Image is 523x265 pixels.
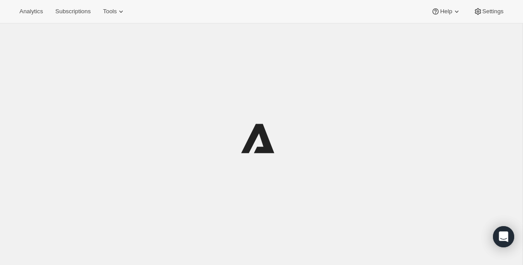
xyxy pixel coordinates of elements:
button: Analytics [14,5,48,18]
span: Help [440,8,452,15]
button: Tools [98,5,131,18]
button: Help [426,5,466,18]
button: Settings [468,5,509,18]
div: Open Intercom Messenger [493,226,514,247]
button: Subscriptions [50,5,96,18]
span: Subscriptions [55,8,91,15]
span: Analytics [19,8,43,15]
span: Tools [103,8,117,15]
span: Settings [482,8,504,15]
